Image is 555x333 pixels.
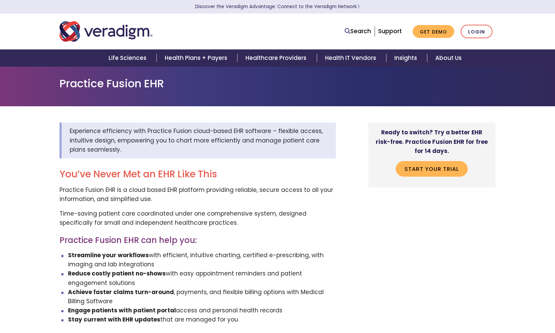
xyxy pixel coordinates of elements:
[345,27,371,36] a: Search
[376,128,488,155] strong: Ready to switch? Try a better EHR risk-free. Practice Fusion EHR for free for 14 days.
[413,25,454,38] a: Get Demo
[386,49,427,67] a: Insights
[60,185,336,204] p: Practice Fusion EHR is a cloud based EHR platform providing reliable, secure access to all your i...
[68,306,336,315] li: access and personal health records
[195,3,360,10] a: Discover the Veradigm Advantage: Connect to the Veradigm NetworkLearn More
[68,269,336,287] li: with easy appointment reminders and patient engagement solutions
[68,251,336,269] li: with efficient, intuitive charting, certified e-prescribing, with imaging and lab integrations
[68,288,336,306] li: , payments, and flexible billing options with Medical Billing Software
[427,49,470,67] a: About Us
[68,306,176,314] strong: Engage patients with patient portal
[100,49,157,67] a: Life Sciences
[60,169,336,180] h2: You’ve Never Met an EHR Like This
[157,49,237,67] a: Health Plans + Payers
[461,25,492,39] a: Login
[60,209,336,227] p: Time-saving patient care coordinated under one comprehensive system, designed specifically for sm...
[237,49,317,67] a: Healthcare Providers
[70,127,323,153] span: Experience efficiency with Practice Fusion cloud-based EHR software – flexible access, intuitive ...
[68,315,160,324] strong: Stay current with EHR updates
[317,49,386,67] a: Health IT Vendors
[60,236,336,245] h3: Practice Fusion EHR can help you:
[68,251,149,259] strong: Streamline your workflows
[357,3,360,10] span: Learn More
[60,77,496,90] h1: Practice Fusion EHR
[68,288,174,296] strong: Achieve faster claims turn-around
[68,315,336,324] li: that are managed for you
[60,20,153,43] img: Veradigm logo
[378,27,402,35] a: Support
[68,269,166,277] strong: Reduce costly patient no-shows
[396,161,468,177] a: Start your trial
